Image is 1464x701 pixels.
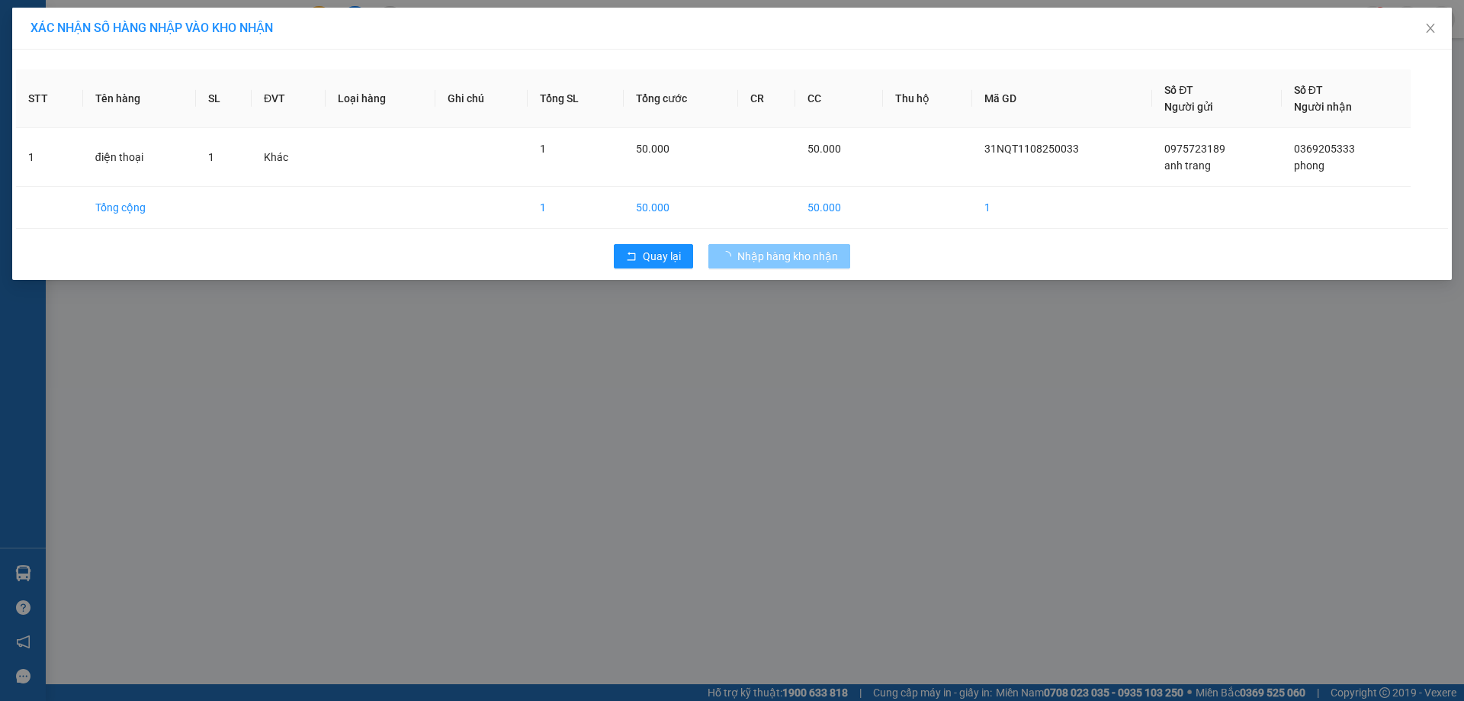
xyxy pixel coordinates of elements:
button: Close [1409,8,1452,50]
span: Số ĐT [1164,84,1193,96]
th: STT [16,69,83,128]
button: Nhập hàng kho nhận [708,244,850,269]
button: rollbackQuay lại [614,244,693,269]
span: anh trang [1164,159,1211,172]
th: SL [196,69,252,128]
span: 0975723189 [1164,143,1225,155]
th: ĐVT [252,69,326,128]
th: Loại hàng [326,69,435,128]
span: loading [721,251,737,262]
th: Tổng cước [624,69,738,128]
td: 50.000 [795,187,883,229]
th: Tên hàng [83,69,196,128]
span: Người gửi [1164,101,1213,113]
span: Nhập hàng kho nhận [737,248,838,265]
th: Ghi chú [435,69,528,128]
span: rollback [626,251,637,263]
td: 50.000 [624,187,738,229]
span: 1 [540,143,546,155]
td: Khác [252,128,326,187]
th: CC [795,69,883,128]
td: Tổng cộng [83,187,196,229]
span: phong [1294,159,1324,172]
th: Mã GD [972,69,1152,128]
span: 31NQT1108250033 [984,143,1079,155]
th: CR [738,69,796,128]
td: 1 [16,128,83,187]
span: Số ĐT [1294,84,1323,96]
span: 50.000 [807,143,841,155]
th: Tổng SL [528,69,624,128]
span: Quay lại [643,248,681,265]
span: close [1424,22,1437,34]
span: XÁC NHẬN SỐ HÀNG NHẬP VÀO KHO NHẬN [30,21,273,35]
td: 1 [972,187,1152,229]
span: 1 [208,151,214,163]
th: Thu hộ [883,69,972,128]
td: điện thoại [83,128,196,187]
span: 50.000 [636,143,669,155]
span: 0369205333 [1294,143,1355,155]
span: Người nhận [1294,101,1352,113]
td: 1 [528,187,624,229]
